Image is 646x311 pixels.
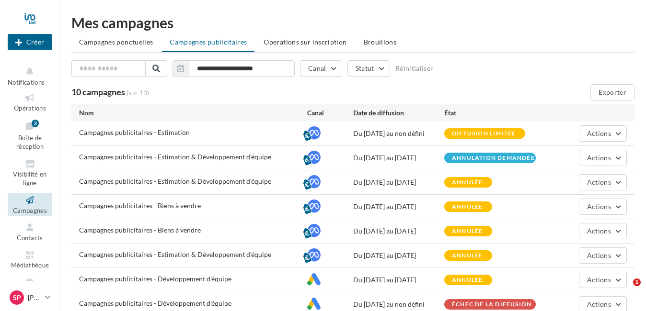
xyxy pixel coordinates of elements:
button: Actions [579,199,627,215]
span: Campagnes publicitaires - Estimation & Développement d'équipe [79,177,271,185]
a: Boîte de réception3 [8,118,52,153]
div: annulée [452,228,483,234]
span: Visibilité en ligne [13,170,46,187]
span: Campagnes publicitaires - Estimation [79,128,190,136]
span: Campagnes publicitaires - Biens à vendre [79,201,201,210]
div: Du [DATE] au [DATE] [353,226,445,236]
span: Contacts [17,234,43,242]
button: Actions [579,272,627,288]
button: Canal [300,60,342,77]
span: Opérations [14,104,46,112]
div: Nom [79,108,307,118]
div: Du [DATE] au [DATE] [353,251,445,260]
span: Actions [587,276,611,284]
a: Calendrier [8,275,52,299]
a: Opérations [8,90,52,114]
a: Sp [PERSON_NAME] [8,289,52,307]
div: Annulation demandée [452,155,535,161]
button: Actions [579,125,627,142]
span: Boîte de réception [16,134,44,151]
div: Canal [307,108,353,118]
div: Du [DATE] au [DATE] [353,202,445,211]
span: Campagnes [13,207,47,214]
div: annulée [452,204,483,210]
div: Échec de la diffusion [452,301,531,308]
span: 1 [633,278,641,286]
button: Actions [579,174,627,190]
span: Actions [587,178,611,186]
span: Campagnes publicitaires - Développement d'équipe [79,275,231,283]
button: Actions [579,150,627,166]
div: annulée [452,253,483,259]
button: Réinitialiser [395,65,434,72]
button: Statut [347,60,390,77]
div: Du [DATE] au [DATE] [353,178,445,187]
span: Médiathèque [11,262,49,269]
button: Actions [579,223,627,239]
span: Campagnes publicitaires - Estimation & Développement d'équipe [79,153,271,161]
div: Diffusion limitée [452,131,516,137]
button: Actions [579,247,627,264]
span: Actions [587,154,611,162]
p: [PERSON_NAME] [28,293,41,302]
span: Actions [587,129,611,137]
button: Exporter [590,84,634,100]
button: Créer [8,34,52,50]
div: annulée [452,179,483,186]
a: Médiathèque [8,248,52,271]
div: Mes campagnes [71,15,634,30]
a: Visibilité en ligne [8,156,52,189]
span: (sur 13) [127,89,149,97]
span: Campagnes publicitaires - Estimation & Développement d'équipe [79,250,271,258]
span: Campagnes publicitaires - Développement d'équipe [79,299,231,307]
div: Du [DATE] au [DATE] [353,275,445,285]
span: Actions [587,227,611,235]
span: Actions [587,202,611,211]
span: Actions [587,300,611,308]
iframe: Intercom live chat [613,278,636,301]
span: Brouillons [364,38,397,46]
span: Sp [13,293,21,302]
div: État [444,108,536,118]
span: Campagnes publicitaires - Biens à vendre [79,226,201,234]
span: Actions [587,251,611,259]
div: Du [DATE] au non défini [353,300,445,309]
div: annulée [452,277,483,283]
span: Operations sur inscription [264,38,346,46]
div: Du [DATE] au non défini [353,129,445,138]
div: Date de diffusion [353,108,445,118]
div: Du [DATE] au [DATE] [353,153,445,163]
span: 10 campagnes [71,87,125,97]
span: Campagnes ponctuelles [79,38,153,46]
a: Contacts [8,220,52,244]
div: 3 [32,120,39,127]
div: Nouvelle campagne [8,34,52,50]
span: Notifications [8,78,45,86]
a: Campagnes [8,193,52,216]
